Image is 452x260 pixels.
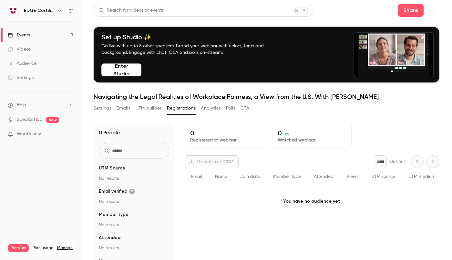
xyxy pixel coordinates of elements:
[190,137,259,143] p: Registered to webinar
[99,235,120,241] span: Attended
[99,175,169,182] p: No results
[8,46,31,53] div: Videos
[201,103,221,113] button: Analytics
[240,174,260,179] span: Join date
[17,131,41,138] span: What's new
[99,245,169,251] p: No results
[99,211,128,218] span: Member type
[17,102,26,109] span: Help
[8,32,30,38] div: Events
[99,7,164,14] div: Search for videos or events
[94,93,439,101] h1: Navigating the Legal Realities of Workplace Fairness, a View from the U.S. With [PERSON_NAME]
[57,246,73,251] a: Manage
[278,137,346,143] p: Watched webinar
[136,103,162,113] button: UTM builder
[17,116,42,123] a: SpeakerHub
[94,103,111,113] button: Settings
[408,174,436,179] span: UTM medium
[278,129,346,137] p: 0
[46,117,59,123] span: new
[167,103,196,113] button: Registrations
[190,129,259,137] p: 0
[33,246,53,251] span: Plan usage
[371,174,395,179] span: UTM source
[99,188,135,195] span: Email verified
[8,74,34,81] div: Settings
[273,174,301,179] span: Member type
[8,102,73,109] li: help-dropdown-opener
[398,4,424,17] button: Share
[101,63,141,76] button: Enter Studio
[314,174,334,179] span: Attended
[101,33,279,41] h4: Set up Studio ✨
[99,222,169,228] p: No results
[8,60,36,67] div: Audience
[101,43,279,56] p: Go live with up to 8 other speakers. Brand your webinar with colors, fonts and background. Engage...
[8,5,18,16] img: EDGE Certification
[99,129,120,137] h1: 0 People
[283,132,289,136] span: 0 %
[346,174,358,179] span: Views
[389,159,406,165] p: Out of 1
[99,198,169,205] p: No results
[8,244,29,252] span: Premium
[24,7,54,14] h6: EDGE Certification
[117,103,130,113] button: Emails
[215,174,227,179] span: Name
[185,185,439,217] p: You have no audience yet
[191,174,202,179] span: Email
[241,103,249,113] button: CTA
[226,103,235,113] button: Polls
[99,165,125,171] span: UTM Source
